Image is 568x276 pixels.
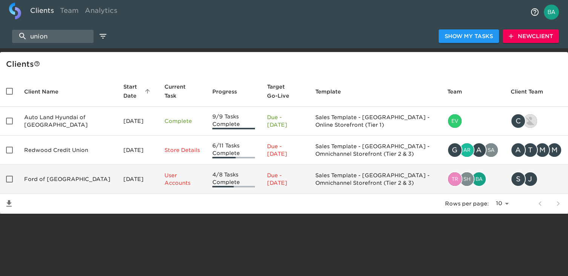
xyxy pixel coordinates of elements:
span: Client Team [511,87,553,96]
div: G [447,143,462,158]
a: Team [57,3,82,21]
svg: This is a list of all of your clients and clients shared with you [34,61,40,67]
span: Client Name [24,87,68,96]
div: C [511,113,526,129]
td: Redwood Credit Union [18,136,117,165]
div: alee@redwoodcu.org, thubert@redwoodcu.org, Mvenegas@redwoodcu.org, mvenegas@redwoodcu.org [511,143,562,158]
div: scarbon1@hotmail.com, jessika.yohman11@gmail.com [511,172,562,187]
span: Target Go-Live [267,82,303,100]
button: Show My Tasks [439,29,499,43]
span: Current Task [164,82,200,100]
button: edit [97,30,109,43]
p: Rows per page: [445,200,489,207]
div: Client s [6,58,565,70]
span: This is the next Task in this Hub that should be completed [164,82,190,100]
span: Template [315,87,351,96]
p: Store Details [164,146,200,154]
img: shashikar.shamboor@cdk.com [460,172,474,186]
td: Sales Template - [GEOGRAPHIC_DATA] - Online Storefront (Tier 1) [309,107,441,136]
div: M [535,143,550,158]
td: [DATE] [117,165,158,194]
select: rows per page [492,198,511,209]
div: T [523,143,538,158]
td: 4/8 Tasks Complete [206,165,261,194]
span: Team [447,87,472,96]
td: [DATE] [117,107,158,136]
p: Due - [DATE] [267,172,303,187]
span: Calculated based on the start date and the duration of all Tasks contained in this Hub. [267,82,293,100]
button: NewClient [503,29,559,43]
td: 9/9 Tasks Complete [206,107,261,136]
div: geoffrey.ruppert@roadster.com, ari.frost@roadster.com, adam.stelly@roadster.com, saipranayraj.par... [447,143,499,158]
button: notifications [526,3,544,21]
span: Progress [212,87,247,96]
p: Due - [DATE] [267,143,303,158]
img: evan.shaw@cdk.com [448,114,462,128]
div: chrisparkerjr@hotmail.com, duncan.miller@roadster.com [511,113,562,129]
div: S [511,172,526,187]
img: saipranayraj.parepalli@cdk.com [484,143,498,157]
div: M [547,143,562,158]
img: bailey.rubin@cdk.com [472,172,486,186]
div: tristan.walk@roadster.com, shashikar.shamboor@cdk.com, bailey.rubin@cdk.com [447,172,499,187]
td: Auto Land Hyundai of [GEOGRAPHIC_DATA] [18,107,117,136]
p: User Accounts [164,172,200,187]
div: A [471,143,487,158]
td: [DATE] [117,136,158,165]
p: Complete [164,117,200,125]
img: ari.frost@roadster.com [460,143,474,157]
span: Start Date [123,82,152,100]
img: tristan.walk@roadster.com [448,172,462,186]
a: Clients [27,3,57,21]
div: A [511,143,526,158]
a: Analytics [82,3,120,21]
span: New Client [509,32,553,41]
img: Profile [544,5,559,20]
td: 6/11 Tasks Complete [206,136,261,165]
div: evan.shaw@cdk.com [447,113,499,129]
img: logo [9,3,21,19]
td: Sales Template - [GEOGRAPHIC_DATA] - Omnichannel Storefront (Tier 2 & 3) [309,136,441,165]
td: Sales Template - [GEOGRAPHIC_DATA] - Omnichannel Storefront (Tier 2 & 3) [309,165,441,194]
td: Ford of [GEOGRAPHIC_DATA] [18,165,117,194]
p: Due - [DATE] [267,113,303,129]
img: duncan.miller@roadster.com [523,114,537,128]
input: search [12,30,94,43]
div: J [523,172,538,187]
span: Show My Tasks [445,32,493,41]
